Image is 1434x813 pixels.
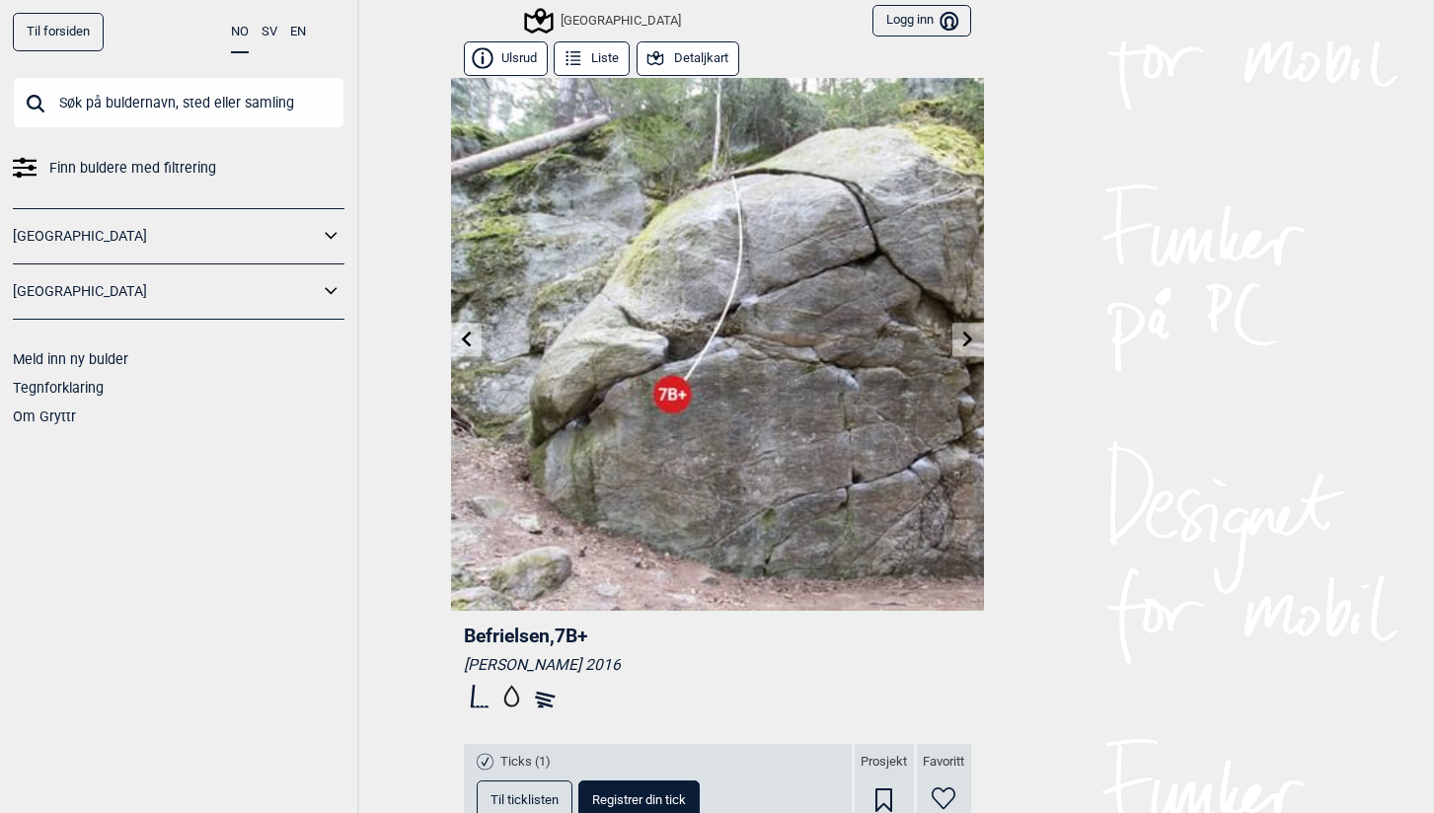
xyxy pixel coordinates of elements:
div: [GEOGRAPHIC_DATA] [527,9,681,33]
a: [GEOGRAPHIC_DATA] [13,277,319,306]
span: Til ticklisten [491,793,559,806]
a: Til forsiden [13,13,104,51]
span: Registrer din tick [592,793,686,806]
input: Søk på buldernavn, sted eller samling [13,77,344,128]
span: Befrielsen , 7B+ [464,625,588,647]
button: EN [290,13,306,51]
a: [GEOGRAPHIC_DATA] [13,222,319,251]
span: Favoritt [923,754,964,771]
button: Detaljkart [637,41,739,76]
a: Finn buldere med filtrering [13,154,344,183]
div: [PERSON_NAME] 2016 [464,655,971,675]
button: NO [231,13,249,53]
button: Liste [554,41,630,76]
img: Befrielsen 200324 [451,78,984,611]
a: Meld inn ny bulder [13,351,128,367]
a: Tegnforklaring [13,380,104,396]
span: Finn buldere med filtrering [49,154,216,183]
button: Ulsrud [464,41,548,76]
span: Ticks (1) [500,754,551,771]
button: Logg inn [872,5,970,37]
a: Om Gryttr [13,408,76,424]
button: SV [262,13,277,51]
